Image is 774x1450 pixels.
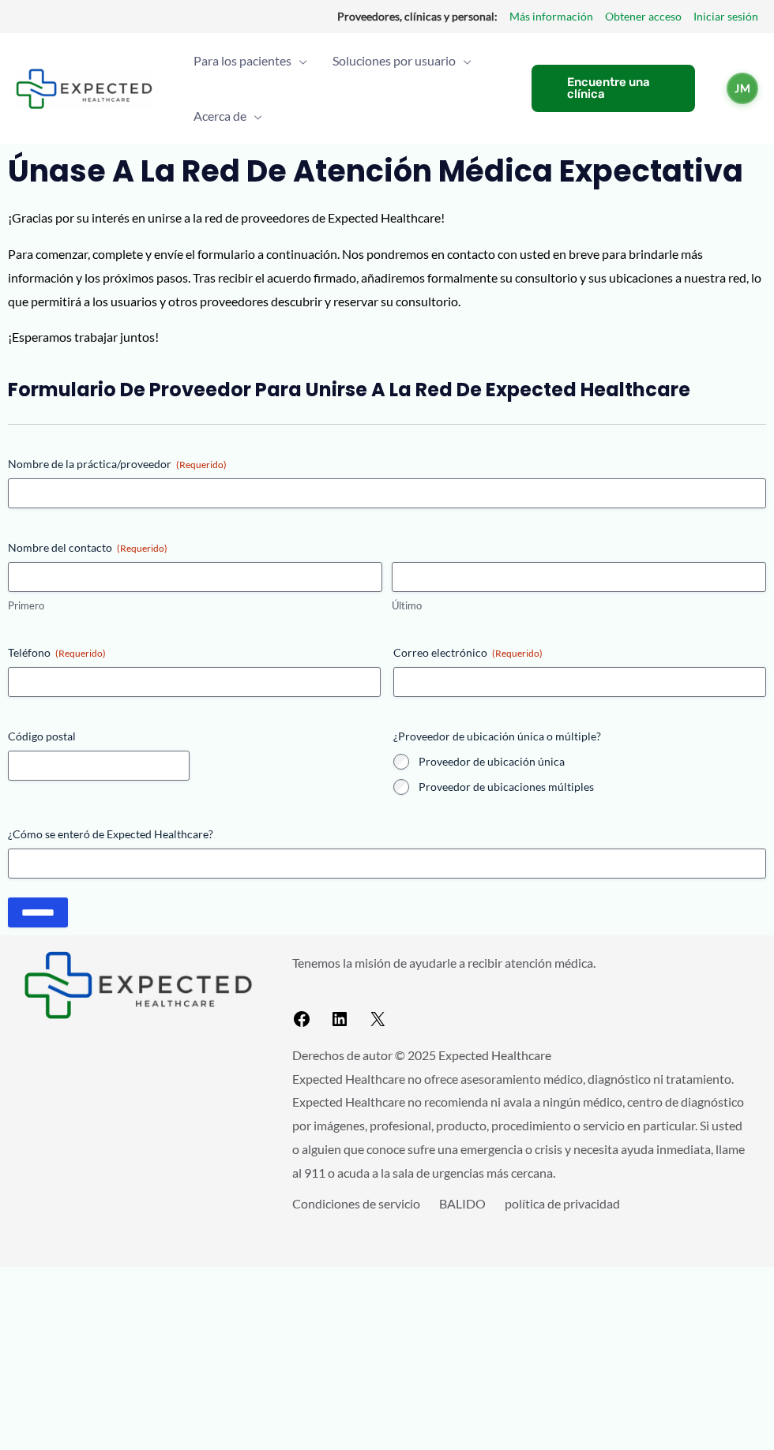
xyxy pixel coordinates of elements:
[292,1196,420,1211] a: Condiciones de servicio
[292,951,750,1036] aside: Widget de pie de página 2
[509,9,593,23] font: Más información
[55,647,106,659] font: (Requerido)
[605,9,682,23] font: Obtener acceso
[509,6,593,27] a: Más información
[605,6,682,27] a: Obtener acceso
[8,329,159,344] font: ¡Esperamos trabajar juntos!
[727,73,758,104] a: JM
[337,9,498,23] font: Proveedores, clínicas y personal:
[8,210,445,225] font: ¡Gracias por su interés en unirse a la red de proveedores de Expected Healthcare!
[320,33,484,88] a: Soluciones por usuarioAlternar menú
[735,81,750,95] font: JM
[439,1196,486,1211] a: BALIDO
[8,827,213,841] font: ¿Cómo se enteró de Expected Healthcare?
[8,246,761,308] font: Para comenzar, complete y envíe el formulario a continuación. Nos pondremos en contacto con usted...
[505,1196,620,1211] a: política de privacidad
[393,646,487,659] font: Correo electrónico
[24,951,253,1019] img: Logotipo de Expected Healthcare: lateral, fuente oscura, tamaño pequeño
[393,729,601,743] font: ¿Proveedor de ubicación única o múltiple?
[532,65,695,112] a: Encuentre una clínica
[16,69,152,109] img: Logotipo de Expected Healthcare: lateral, fuente oscura, tamaño pequeño
[8,729,76,743] font: Código postal
[193,53,291,68] font: Para los pacientes
[117,542,167,554] font: (Requerido)
[693,6,758,27] a: Iniciar sesión
[8,646,51,659] font: Teléfono
[392,599,422,612] font: Último
[8,599,44,612] font: Primero
[176,459,227,470] font: (Requerido)
[292,1192,750,1251] aside: Widget de pie de página 3
[8,377,690,403] font: Formulario de proveedor para unirse a la red de Expected Healthcare
[181,33,320,88] a: Para los pacientesAlternar menú
[246,88,262,144] span: Alternar menú
[567,75,650,101] font: Encuentre una clínica
[8,150,743,192] font: Únase a la Red de Atención Médica Expectativa
[24,951,253,1019] aside: Widget de pie de página 1
[419,780,594,793] font: Proveedor de ubicaciones múltiples
[333,53,456,68] font: Soluciones por usuario
[292,955,596,970] font: Tenemos la misión de ayudarle a recibir atención médica.
[492,647,543,659] font: (Requerido)
[291,33,307,88] span: Alternar menú
[8,541,112,554] font: Nombre del contacto
[292,1047,551,1062] font: Derechos de autor © 2025 Expected Healthcare
[8,457,171,470] font: Nombre de la práctica/proveedor
[419,755,565,768] font: Proveedor de ubicación única
[193,108,246,123] font: Acerca de
[181,33,516,144] nav: Navegación principal del sitio
[693,9,758,23] font: Iniciar sesión
[181,88,275,144] a: Acerca deAlternar menú
[292,1071,745,1180] font: Expected Healthcare no ofrece asesoramiento médico, diagnóstico ni tratamiento. Expected Healthca...
[456,33,472,88] span: Alternar menú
